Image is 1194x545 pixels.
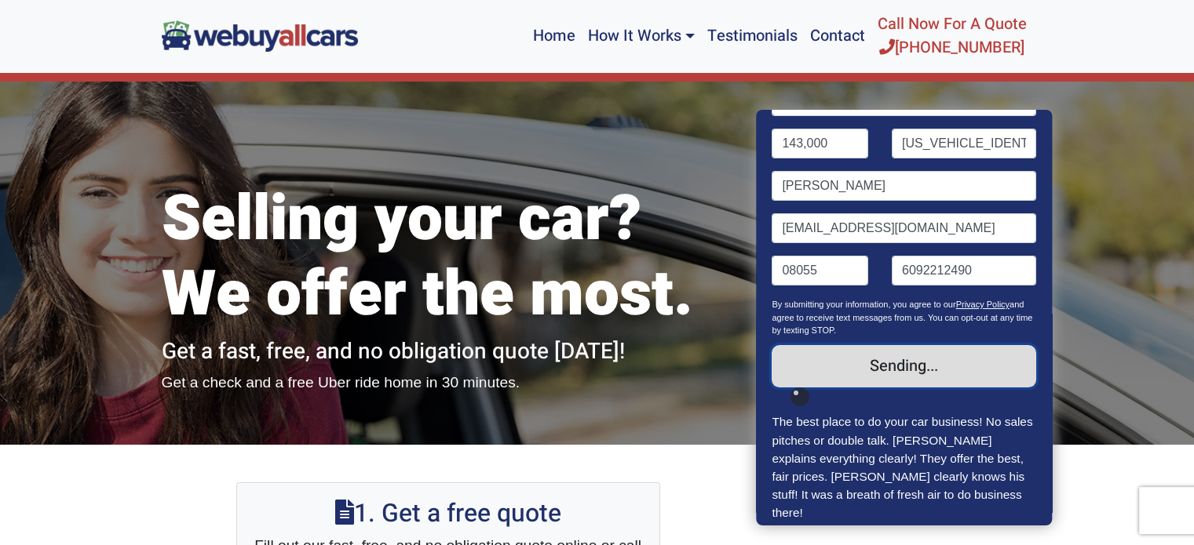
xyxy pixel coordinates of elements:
[871,6,1033,66] a: Call Now For A Quote[PHONE_NUMBER]
[162,339,735,365] h2: Get a fast, free, and no obligation quote [DATE]!
[527,6,581,66] a: Home
[804,6,871,66] a: Contact
[701,6,804,66] a: Testimonials
[772,256,869,285] input: Zip code
[772,412,1036,521] p: The best place to do your car business! No sales pitches or double talk. [PERSON_NAME] explains e...
[772,345,1036,387] input: Sending...
[892,256,1036,285] input: Phone
[581,6,700,66] a: How It Works
[772,171,1036,201] input: Name
[162,20,358,51] img: We Buy All Cars in NJ logo
[253,499,644,529] h2: 1. Get a free quote
[772,2,1036,412] form: Contact form
[162,182,735,332] h1: Selling your car? We offer the most.
[772,213,1036,243] input: Email
[956,300,1010,309] a: Privacy Policy
[772,298,1036,345] p: By submitting your information, you agree to our and agree to receive text messages from us. You ...
[772,129,869,158] input: Mileage
[892,129,1036,158] input: VIN (optional)
[162,372,735,394] p: Get a check and a free Uber ride home in 30 minutes.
